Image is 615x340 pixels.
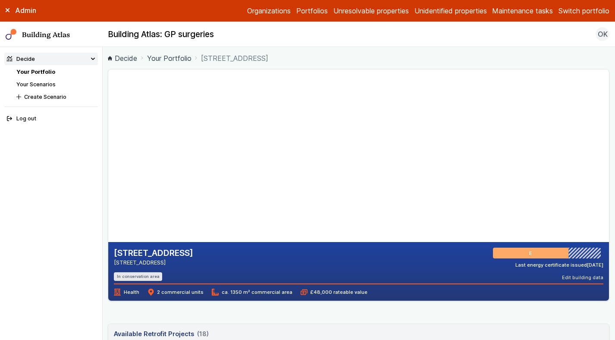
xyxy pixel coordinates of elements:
[114,289,139,296] span: Health
[247,6,291,16] a: Organizations
[515,261,603,268] div: Last energy certificate issued
[6,29,17,40] img: main-0bbd2752.svg
[114,329,208,339] h3: Available Retrofit Projects
[296,6,328,16] a: Portfolios
[562,274,603,281] button: Edit building data
[108,53,137,63] a: Decide
[596,27,609,41] button: OK
[114,258,193,267] address: [STREET_ADDRESS]
[212,289,292,296] span: ca. 1350 m² commercial area
[333,6,409,16] a: Unresolvable properties
[114,272,162,280] li: In conservation area
[598,29,608,39] span: OK
[147,53,191,63] a: Your Portfolio
[587,262,603,268] time: [DATE]
[4,113,98,125] button: Log out
[114,248,193,259] h2: [STREET_ADDRESS]
[16,81,56,88] a: Your Scenarios
[147,289,204,296] span: 2 commercial units
[7,55,35,63] div: Decide
[559,6,609,16] button: Switch portfolio
[530,250,533,257] span: E
[4,53,98,65] summary: Decide
[108,29,214,40] h2: Building Atlas: GP surgeries
[492,6,553,16] a: Maintenance tasks
[14,91,98,103] button: Create Scenario
[201,53,268,63] span: [STREET_ADDRESS]
[16,69,55,75] a: Your Portfolio
[197,329,209,339] span: (18)
[414,6,487,16] a: Unidentified properties
[301,289,367,296] span: £48,000 rateable value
